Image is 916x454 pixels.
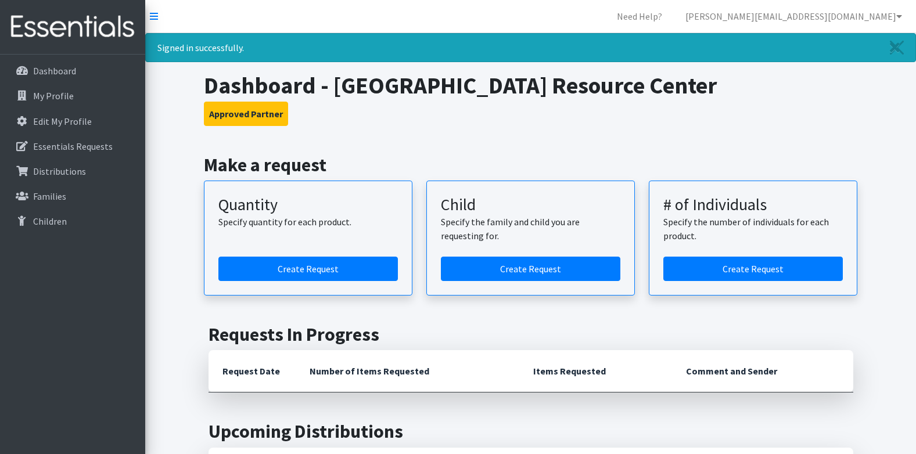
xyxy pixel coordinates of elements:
a: Families [5,185,141,208]
a: Create a request for a child or family [441,257,620,281]
p: Essentials Requests [33,140,113,152]
p: Specify the family and child you are requesting for. [441,215,620,243]
a: Children [5,210,141,233]
a: Need Help? [608,5,671,28]
th: Request Date [209,350,296,392]
a: Create a request by number of individuals [663,257,843,281]
h3: # of Individuals [663,195,843,215]
p: Specify quantity for each product. [218,215,398,229]
button: Approved Partner [204,102,288,126]
h2: Upcoming Distributions [209,420,853,442]
h1: Dashboard - [GEOGRAPHIC_DATA] Resource Center [204,71,857,99]
p: Families [33,190,66,202]
img: HumanEssentials [5,8,141,46]
a: Edit My Profile [5,110,141,133]
th: Comment and Sender [672,350,853,392]
p: Children [33,215,67,227]
a: Close [878,34,915,62]
p: Dashboard [33,65,76,77]
h3: Quantity [218,195,398,215]
a: Distributions [5,160,141,183]
h2: Make a request [204,154,857,176]
div: Signed in successfully. [145,33,916,62]
p: My Profile [33,90,74,102]
h2: Requests In Progress [209,323,853,345]
a: My Profile [5,84,141,107]
p: Edit My Profile [33,116,92,127]
a: Dashboard [5,59,141,82]
a: [PERSON_NAME][EMAIL_ADDRESS][DOMAIN_NAME] [676,5,911,28]
th: Items Requested [519,350,672,392]
p: Specify the number of individuals for each product. [663,215,843,243]
a: Essentials Requests [5,135,141,158]
a: Create a request by quantity [218,257,398,281]
h3: Child [441,195,620,215]
p: Distributions [33,165,86,177]
th: Number of Items Requested [296,350,520,392]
